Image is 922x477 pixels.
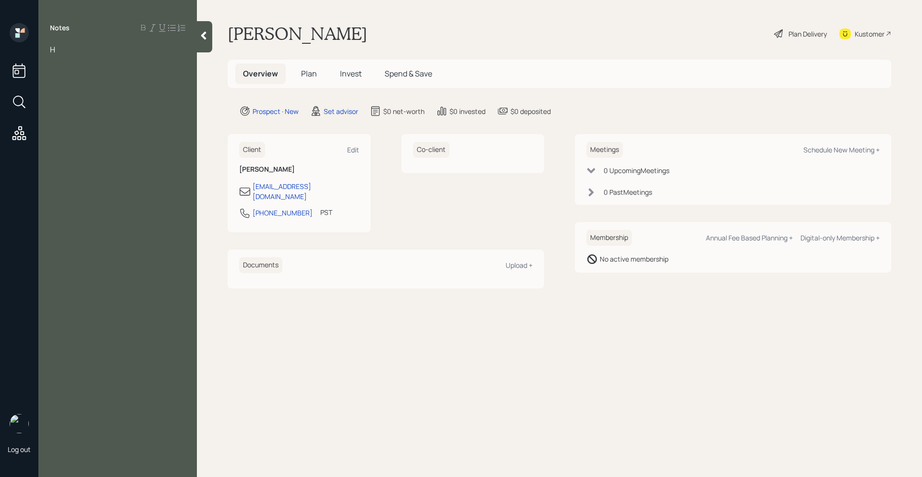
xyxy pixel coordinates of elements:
[803,145,880,154] div: Schedule New Meeting +
[706,233,793,242] div: Annual Fee Based Planning +
[855,29,885,39] div: Kustomer
[510,106,551,116] div: $0 deposited
[413,142,449,158] h6: Co-client
[301,68,317,79] span: Plan
[253,181,359,201] div: [EMAIL_ADDRESS][DOMAIN_NAME]
[228,23,367,44] h1: [PERSON_NAME]
[253,106,299,116] div: Prospect · New
[600,254,668,264] div: No active membership
[239,165,359,174] h6: [PERSON_NAME]
[604,165,669,176] div: 0 Upcoming Meeting s
[347,145,359,154] div: Edit
[50,23,70,33] label: Notes
[586,142,623,158] h6: Meetings
[253,208,313,218] div: [PHONE_NUMBER]
[383,106,425,116] div: $0 net-worth
[449,106,485,116] div: $0 invested
[324,106,358,116] div: Set advisor
[801,233,880,242] div: Digital-only Membership +
[8,445,31,454] div: Log out
[604,187,652,197] div: 0 Past Meeting s
[243,68,278,79] span: Overview
[239,142,265,158] h6: Client
[385,68,432,79] span: Spend & Save
[10,414,29,433] img: retirable_logo.png
[506,261,533,270] div: Upload +
[239,257,282,273] h6: Documents
[50,44,55,55] span: H
[586,230,632,246] h6: Membership
[340,68,362,79] span: Invest
[320,207,332,217] div: PST
[789,29,827,39] div: Plan Delivery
